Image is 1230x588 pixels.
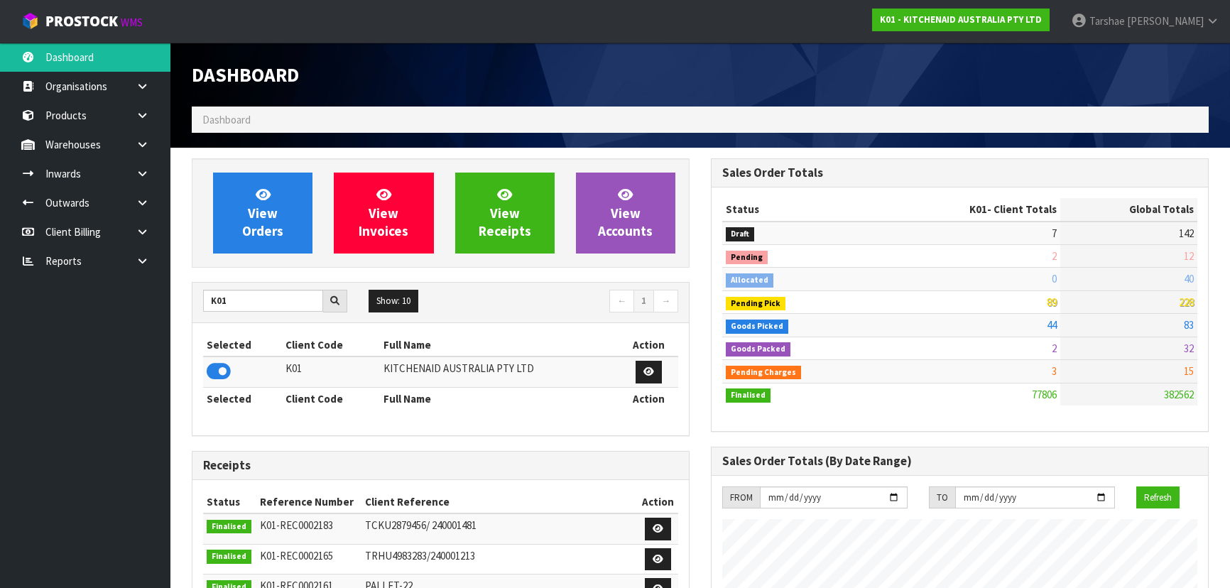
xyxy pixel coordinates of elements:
[653,290,678,312] a: →
[1052,342,1057,355] span: 2
[1052,272,1057,285] span: 0
[1184,272,1194,285] span: 40
[598,186,653,239] span: View Accounts
[334,173,433,254] a: ViewInvoices
[452,290,679,315] nav: Page navigation
[202,113,251,126] span: Dashboard
[726,320,788,334] span: Goods Picked
[722,198,879,221] th: Status
[1179,295,1194,309] span: 228
[872,9,1050,31] a: K01 - KITCHENAID AUSTRALIA PTY LTD
[479,186,531,239] span: View Receipts
[609,290,634,312] a: ←
[722,486,760,509] div: FROM
[207,550,251,564] span: Finalised
[121,16,143,29] small: WMS
[365,549,475,562] span: TRHU4983283/240001213
[929,486,955,509] div: TO
[722,166,1197,180] h3: Sales Order Totals
[638,491,678,513] th: Action
[1184,342,1194,355] span: 32
[726,227,754,241] span: Draft
[726,273,773,288] span: Allocated
[576,173,675,254] a: ViewAccounts
[203,387,282,410] th: Selected
[1052,364,1057,378] span: 3
[726,297,785,311] span: Pending Pick
[282,334,380,356] th: Client Code
[619,334,678,356] th: Action
[203,290,323,312] input: Search clients
[1136,486,1180,509] button: Refresh
[361,491,637,513] th: Client Reference
[455,173,555,254] a: ViewReceipts
[359,186,408,239] span: View Invoices
[1052,249,1057,263] span: 2
[260,549,333,562] span: K01-REC0002165
[1052,227,1057,240] span: 7
[1164,388,1194,401] span: 382562
[203,459,678,472] h3: Receipts
[1184,364,1194,378] span: 15
[633,290,654,312] a: 1
[1127,14,1204,28] span: [PERSON_NAME]
[1047,318,1057,332] span: 44
[203,334,282,356] th: Selected
[282,356,380,387] td: K01
[380,387,619,410] th: Full Name
[192,62,299,87] span: Dashboard
[380,356,619,387] td: KITCHENAID AUSTRALIA PTY LTD
[1047,295,1057,309] span: 89
[722,454,1197,468] h3: Sales Order Totals (By Date Range)
[45,12,118,31] span: ProStock
[726,342,790,356] span: Goods Packed
[282,387,380,410] th: Client Code
[260,518,333,532] span: K01-REC0002183
[726,251,768,265] span: Pending
[1184,249,1194,263] span: 12
[369,290,418,312] button: Show: 10
[213,173,312,254] a: ViewOrders
[380,334,619,356] th: Full Name
[256,491,361,513] th: Reference Number
[1179,227,1194,240] span: 142
[880,13,1042,26] strong: K01 - KITCHENAID AUSTRALIA PTY LTD
[726,366,801,380] span: Pending Charges
[365,518,477,532] span: TCKU2879456/ 240001481
[1060,198,1197,221] th: Global Totals
[879,198,1060,221] th: - Client Totals
[1184,318,1194,332] span: 83
[21,12,39,30] img: cube-alt.png
[242,186,283,239] span: View Orders
[1032,388,1057,401] span: 77806
[726,388,771,403] span: Finalised
[203,491,256,513] th: Status
[207,520,251,534] span: Finalised
[619,387,678,410] th: Action
[1089,14,1125,28] span: Tarshae
[969,202,987,216] span: K01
